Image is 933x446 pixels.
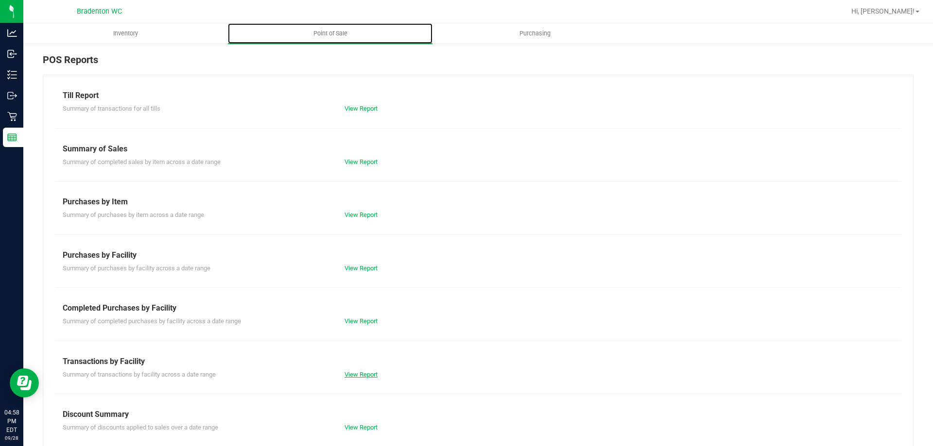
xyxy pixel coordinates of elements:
[23,23,228,44] a: Inventory
[345,158,378,165] a: View Report
[63,196,894,208] div: Purchases by Item
[63,356,894,367] div: Transactions by Facility
[63,105,160,112] span: Summary of transactions for all tills
[7,132,17,142] inline-svg: Reports
[63,264,210,272] span: Summary of purchases by facility across a date range
[345,264,378,272] a: View Report
[345,105,378,112] a: View Report
[7,112,17,121] inline-svg: Retail
[63,143,894,155] div: Summary of Sales
[345,371,378,378] a: View Report
[345,424,378,431] a: View Report
[63,249,894,261] div: Purchases by Facility
[63,302,894,314] div: Completed Purchases by Facility
[7,70,17,80] inline-svg: Inventory
[63,424,218,431] span: Summary of discounts applied to sales over a date range
[851,7,915,15] span: Hi, [PERSON_NAME]!
[4,434,19,442] p: 09/28
[300,29,361,38] span: Point of Sale
[345,211,378,218] a: View Report
[63,317,241,325] span: Summary of completed purchases by facility across a date range
[228,23,432,44] a: Point of Sale
[43,52,914,75] div: POS Reports
[63,371,216,378] span: Summary of transactions by facility across a date range
[77,7,122,16] span: Bradenton WC
[63,90,894,101] div: Till Report
[506,29,564,38] span: Purchasing
[63,158,221,165] span: Summary of completed sales by item across a date range
[7,28,17,38] inline-svg: Analytics
[432,23,637,44] a: Purchasing
[10,368,39,397] iframe: Resource center
[4,408,19,434] p: 04:58 PM EDT
[7,49,17,59] inline-svg: Inbound
[63,409,894,420] div: Discount Summary
[7,91,17,100] inline-svg: Outbound
[100,29,151,38] span: Inventory
[63,211,204,218] span: Summary of purchases by item across a date range
[345,317,378,325] a: View Report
